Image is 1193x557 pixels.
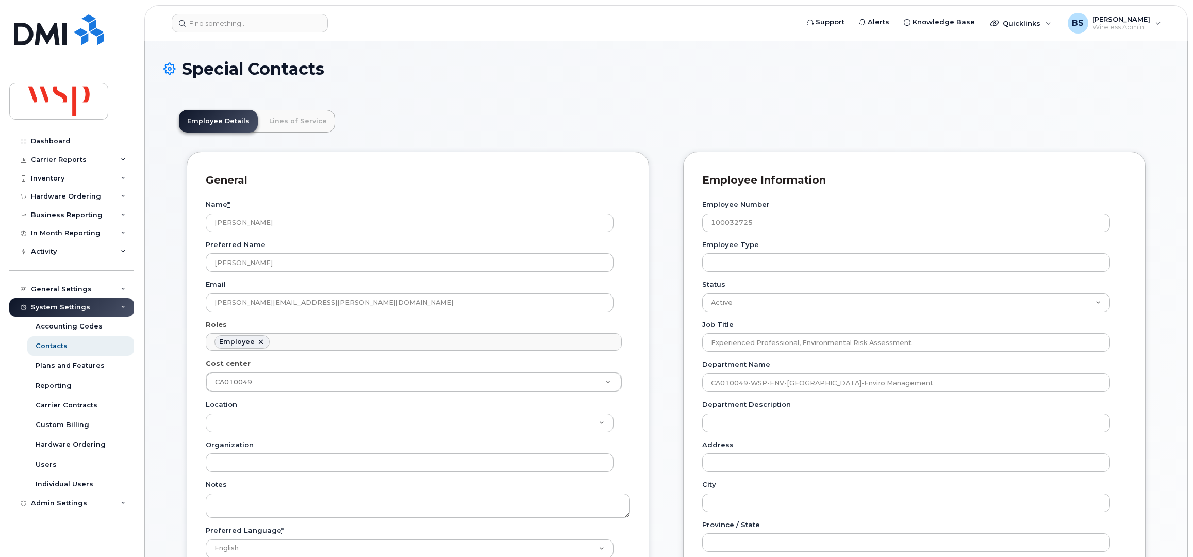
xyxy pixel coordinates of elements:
label: Cost center [206,358,251,368]
abbr: required [281,526,284,534]
h3: Employee Information [702,173,1119,187]
label: Organization [206,440,254,450]
label: Preferred Name [206,240,266,250]
label: Status [702,280,725,289]
label: Job Title [702,320,734,330]
label: Notes [206,480,227,489]
span: CA010049 [215,378,252,386]
label: Department Description [702,400,791,409]
h1: Special Contacts [163,60,1169,78]
label: Province / State [702,520,760,530]
label: Preferred Language [206,526,284,535]
label: Employee Type [702,240,759,250]
label: Employee Number [702,200,770,209]
label: Address [702,440,734,450]
div: Employee [219,338,255,346]
h3: General [206,173,622,187]
label: Name [206,200,230,209]
abbr: required [227,200,230,208]
label: Department Name [702,359,770,369]
label: Roles [206,320,227,330]
label: City [702,480,716,489]
a: Lines of Service [261,110,335,133]
a: Employee Details [179,110,258,133]
label: Email [206,280,226,289]
a: CA010049 [206,373,621,391]
label: Location [206,400,237,409]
